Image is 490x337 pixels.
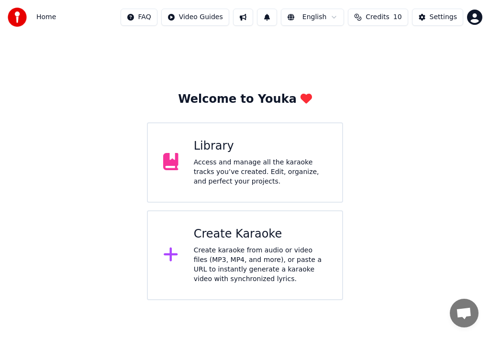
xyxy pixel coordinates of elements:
[8,8,27,27] img: youka
[430,12,457,22] div: Settings
[121,9,157,26] button: FAQ
[412,9,463,26] button: Settings
[450,299,479,327] a: Open chat
[161,9,229,26] button: Video Guides
[178,92,312,107] div: Welcome to Youka
[393,12,402,22] span: 10
[194,227,327,242] div: Create Karaoke
[194,158,327,186] div: Access and manage all the karaoke tracks you’ve created. Edit, organize, and perfect your projects.
[194,139,327,154] div: Library
[36,12,56,22] span: Home
[366,12,389,22] span: Credits
[348,9,408,26] button: Credits10
[194,246,327,284] div: Create karaoke from audio or video files (MP3, MP4, and more), or paste a URL to instantly genera...
[36,12,56,22] nav: breadcrumb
